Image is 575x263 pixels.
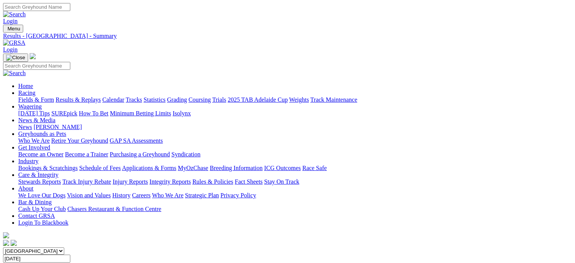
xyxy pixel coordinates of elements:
img: twitter.svg [11,240,17,246]
a: Rules & Policies [192,178,233,185]
a: Results & Replays [55,96,101,103]
input: Select date [3,255,70,263]
a: Greyhounds as Pets [18,131,66,137]
a: Applications & Forms [122,165,176,171]
a: Retire Your Greyhound [51,137,108,144]
a: We Love Our Dogs [18,192,65,198]
a: News & Media [18,117,55,123]
a: Vision and Values [67,192,111,198]
img: Close [6,55,25,61]
button: Toggle navigation [3,54,28,62]
a: Grading [167,96,187,103]
a: ICG Outcomes [264,165,301,171]
a: Minimum Betting Limits [110,110,171,117]
a: Become a Trainer [65,151,108,157]
a: Fields & Form [18,96,54,103]
a: [DATE] Tips [18,110,50,117]
a: Home [18,83,33,89]
img: Search [3,70,26,77]
a: News [18,124,32,130]
div: Racing [18,96,572,103]
a: Care & Integrity [18,172,59,178]
a: Racing [18,90,35,96]
a: Coursing [188,96,211,103]
a: Tracks [126,96,142,103]
img: GRSA [3,39,25,46]
a: Statistics [144,96,166,103]
img: logo-grsa-white.png [3,232,9,238]
div: News & Media [18,124,572,131]
a: Trials [212,96,226,103]
a: Isolynx [173,110,191,117]
a: Race Safe [302,165,326,171]
a: Bar & Dining [18,199,52,205]
div: About [18,192,572,199]
a: Become an Owner [18,151,63,157]
a: GAP SA Assessments [110,137,163,144]
a: Cash Up Your Club [18,206,66,212]
a: Login [3,18,17,24]
a: Injury Reports [112,178,148,185]
a: Schedule of Fees [79,165,120,171]
a: Breeding Information [210,165,263,171]
span: Menu [8,26,20,31]
a: MyOzChase [178,165,208,171]
input: Search [3,3,70,11]
img: logo-grsa-white.png [30,53,36,59]
a: How To Bet [79,110,109,117]
a: Who We Are [152,192,184,198]
a: Purchasing a Greyhound [110,151,170,157]
a: Privacy Policy [220,192,256,198]
input: Search [3,62,70,70]
div: Industry [18,165,572,172]
a: Wagering [18,103,42,110]
a: History [112,192,130,198]
div: Get Involved [18,151,572,158]
a: Login [3,46,17,53]
a: Fact Sheets [235,178,263,185]
a: Calendar [102,96,124,103]
a: Chasers Restaurant & Function Centre [67,206,161,212]
div: Wagering [18,110,572,117]
a: Stewards Reports [18,178,61,185]
a: SUREpick [51,110,77,117]
button: Toggle navigation [3,25,23,33]
a: Bookings & Scratchings [18,165,78,171]
a: Weights [289,96,309,103]
a: About [18,185,33,192]
a: Industry [18,158,38,164]
a: [PERSON_NAME] [33,124,82,130]
a: Integrity Reports [149,178,191,185]
img: facebook.svg [3,240,9,246]
div: Bar & Dining [18,206,572,213]
a: 2025 TAB Adelaide Cup [228,96,288,103]
a: Who We Are [18,137,50,144]
a: Syndication [171,151,200,157]
div: Greyhounds as Pets [18,137,572,144]
div: Care & Integrity [18,178,572,185]
a: Careers [132,192,150,198]
a: Track Maintenance [310,96,357,103]
img: Search [3,11,26,18]
a: Get Involved [18,144,50,151]
a: Track Injury Rebate [62,178,111,185]
a: Login To Blackbook [18,219,68,226]
a: Strategic Plan [185,192,219,198]
a: Contact GRSA [18,213,55,219]
a: Stay On Track [264,178,299,185]
a: Results - [GEOGRAPHIC_DATA] - Summary [3,33,572,39]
